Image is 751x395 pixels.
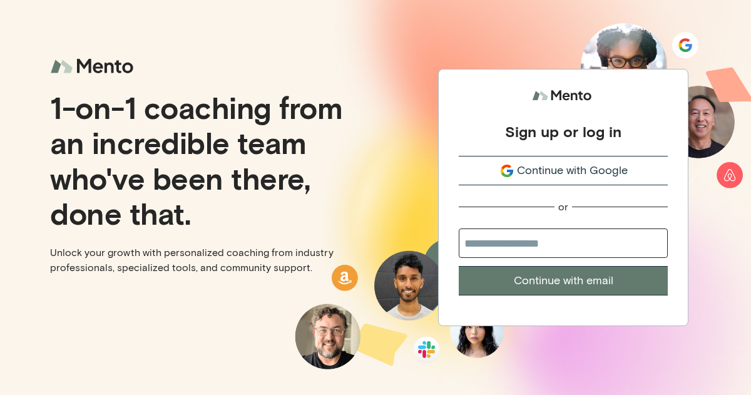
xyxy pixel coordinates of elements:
p: 1-on-1 coaching from an incredible team who've been there, done that. [50,90,365,230]
button: Continue with email [459,266,668,295]
div: Sign up or log in [505,122,621,141]
div: or [558,200,568,213]
img: logo.svg [532,85,595,108]
img: logo [50,50,138,83]
p: Unlock your growth with personalized coaching from industry professionals, specialized tools, and... [50,245,365,275]
button: Continue with Google [459,156,668,185]
span: Continue with Google [517,162,628,179]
